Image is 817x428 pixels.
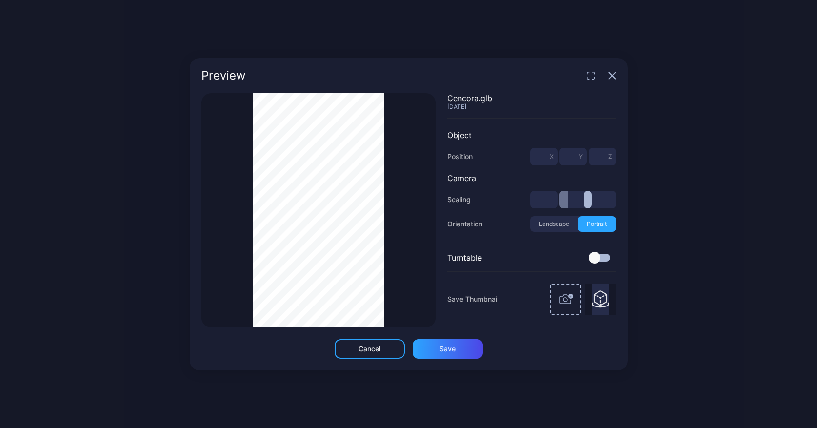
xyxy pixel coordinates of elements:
div: Cencora.glb [447,93,616,103]
span: Save Thumbnail [447,293,498,305]
div: Cancel [359,345,380,353]
button: Portrait [578,216,616,232]
span: Y [579,153,583,161]
div: Scaling [447,194,471,205]
img: Thumbnail [592,284,609,315]
div: Turntable [447,253,482,263]
div: Preview [201,70,246,82]
div: [DATE] [447,103,616,110]
span: X [550,153,554,161]
div: Position [447,151,473,163]
div: Object [447,130,616,140]
button: Landscape [530,216,578,232]
button: Cancel [335,339,405,359]
div: Camera [447,173,616,183]
span: Z [608,153,612,161]
div: Orientation [447,218,482,230]
button: Save [413,339,483,359]
div: Save [439,345,456,353]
